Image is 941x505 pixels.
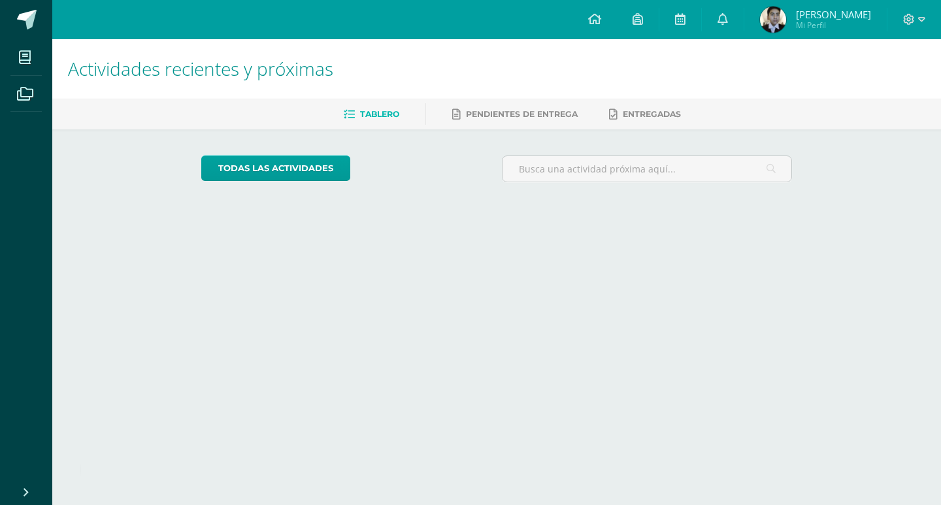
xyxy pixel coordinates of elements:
span: Mi Perfil [796,20,871,31]
a: todas las Actividades [201,155,350,181]
a: Tablero [344,104,399,125]
input: Busca una actividad próxima aquí... [503,156,792,182]
span: Tablero [360,109,399,119]
span: Entregadas [623,109,681,119]
a: Entregadas [609,104,681,125]
a: Pendientes de entrega [452,104,578,125]
img: 9974c6e91c62b05c8765a4ef3ed15a45.png [760,7,786,33]
span: Actividades recientes y próximas [68,56,333,81]
span: [PERSON_NAME] [796,8,871,21]
span: Pendientes de entrega [466,109,578,119]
